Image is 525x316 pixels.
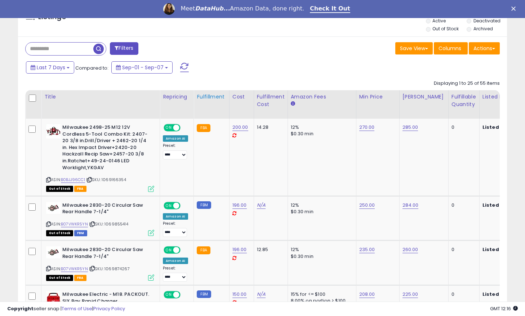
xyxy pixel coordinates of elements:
[179,247,191,253] span: OFF
[164,292,173,298] span: ON
[62,246,150,262] b: Milwaukee 2830-20 Circular Saw Rear Handle 7-1/4"
[46,230,73,236] span: All listings that are currently out of stock and unavailable for purchase on Amazon
[46,275,73,281] span: All listings that are currently out of stock and unavailable for purchase on Amazon
[482,246,515,253] b: Listed Price:
[451,93,476,108] div: Fulfillable Quantity
[257,124,282,131] div: 14.28
[181,5,304,12] div: Meet Amazon Data, done right.
[257,202,266,209] a: N/A
[62,202,150,217] b: Milwaukee 2830-20 Circular Saw Rear Handle 7-1/4"
[291,253,351,260] div: $0.30 min
[291,101,295,107] small: Amazon Fees.
[46,124,61,139] img: 41h3CCHVi4L._SL40_.jpg
[93,305,125,312] a: Privacy Policy
[232,93,251,101] div: Cost
[490,305,518,312] span: 2025-09-15 12:16 GMT
[89,221,128,227] span: | SKU: 1069855414
[62,305,92,312] a: Terms of Use
[163,258,188,264] div: Amazon AI
[257,291,266,298] a: N/A
[291,124,351,131] div: 12%
[122,64,164,71] span: Sep-01 - Sep-07
[482,291,515,298] b: Listed Price:
[434,42,468,54] button: Columns
[86,177,126,183] span: | SKU: 1069166354
[37,64,65,71] span: Last 7 Days
[164,125,173,131] span: ON
[163,143,188,159] div: Preset:
[46,186,73,192] span: All listings that are currently out of stock and unavailable for purchase on Amazon
[163,135,188,142] div: Amazon AI
[163,93,191,101] div: Repricing
[89,266,130,272] span: | SKU: 1069874267
[179,202,191,209] span: OFF
[359,93,396,101] div: Min Price
[46,202,61,214] img: 41Z0rBOrVQL._SL40_.jpg
[110,42,138,55] button: Filters
[195,5,230,12] i: DataHub...
[164,247,173,253] span: ON
[291,93,353,101] div: Amazon Fees
[432,18,446,24] label: Active
[74,186,86,192] span: FBA
[482,202,515,209] b: Listed Price:
[164,202,173,209] span: ON
[473,18,500,24] label: Deactivated
[310,5,350,13] a: Check It Out
[61,221,88,227] a: B07VWKR5YN
[402,124,418,131] a: 285.00
[402,202,419,209] a: 284.00
[111,61,173,74] button: Sep-01 - Sep-07
[439,45,461,52] span: Columns
[232,291,247,298] a: 150.00
[291,202,351,209] div: 12%
[402,246,418,253] a: 260.00
[257,93,285,108] div: Fulfillment Cost
[75,65,108,71] span: Compared to:
[197,290,211,298] small: FBM
[359,202,375,209] a: 250.00
[232,202,247,209] a: 196.00
[163,3,175,15] img: Profile image for Georgie
[434,80,500,87] div: Displaying 1 to 25 of 55 items
[197,124,210,132] small: FBA
[46,246,61,258] img: 41Z0rBOrVQL._SL40_.jpg
[46,124,154,191] div: ASIN:
[179,125,191,131] span: OFF
[482,124,515,131] b: Listed Price:
[291,209,351,215] div: $0.30 min
[451,246,474,253] div: 0
[451,124,474,131] div: 0
[197,201,211,209] small: FBM
[432,26,459,32] label: Out of Stock
[197,93,226,101] div: Fulfillment
[451,291,474,298] div: 0
[163,213,188,220] div: Amazon AI
[44,93,157,101] div: Title
[359,124,375,131] a: 270.00
[163,266,188,282] div: Preset:
[291,246,351,253] div: 12%
[291,291,351,298] div: 15% for <= $100
[451,202,474,209] div: 0
[62,124,150,173] b: Milwaukee 2498-25 M12 12V Cordless 5-Tool Combo Kit: 2407-20 3/8 in.Drill/Driver + 2462-20 1/4 in...
[7,305,34,312] strong: Copyright
[26,61,74,74] button: Last 7 Days
[395,42,433,54] button: Save View
[46,246,154,280] div: ASIN:
[359,246,375,253] a: 235.00
[74,275,86,281] span: FBA
[511,6,519,11] div: Close
[402,291,418,298] a: 225.00
[46,291,61,306] img: 416MIqKgtBL._SL40_.jpg
[163,221,188,237] div: Preset:
[473,26,493,32] label: Archived
[469,42,500,54] button: Actions
[291,131,351,137] div: $0.30 min
[232,124,248,131] a: 200.00
[62,291,150,306] b: Milwaukee Electric - M18. PACKOUT. SIX Bay Rapid Charger
[402,93,445,101] div: [PERSON_NAME]
[359,291,375,298] a: 208.00
[46,202,154,236] div: ASIN:
[257,246,282,253] div: 12.85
